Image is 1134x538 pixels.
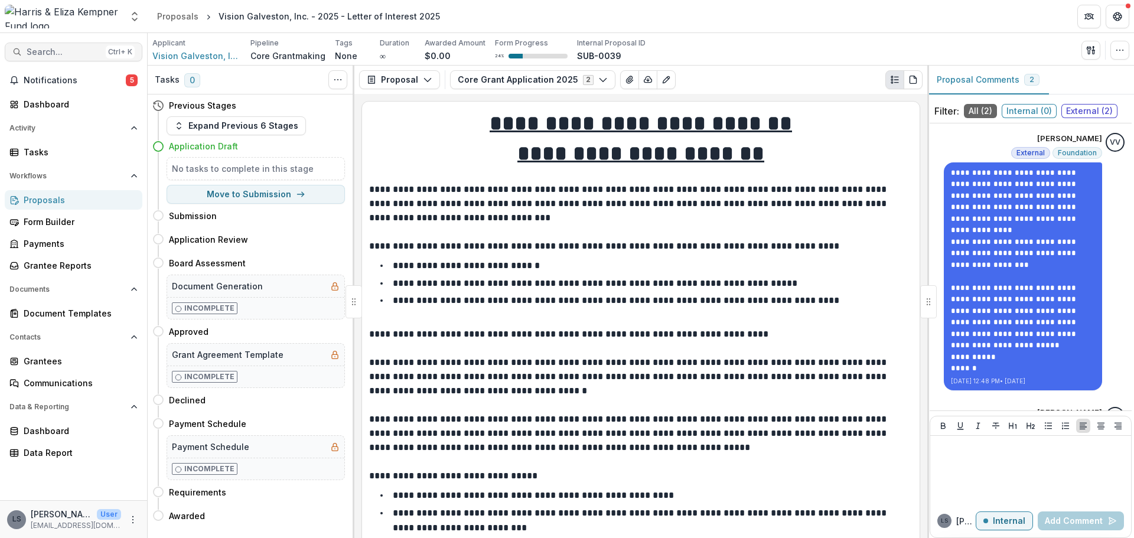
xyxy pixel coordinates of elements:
button: Italicize [971,419,985,433]
p: Pipeline [250,38,279,48]
span: External ( 2 ) [1061,104,1117,118]
span: 2 [1029,76,1034,84]
button: Underline [953,419,967,433]
p: Applicant [152,38,185,48]
span: Contacts [9,333,126,341]
span: External [1016,149,1045,157]
p: Internal [993,516,1025,526]
button: Open Documents [5,280,142,299]
div: Data Report [24,446,133,459]
div: Grantee Reports [24,259,133,272]
span: 5 [126,74,138,86]
button: Proposal Comments [927,66,1049,94]
nav: breadcrumb [152,8,445,25]
p: [DATE] 12:48 PM • [DATE] [951,377,1095,386]
button: Internal [976,511,1033,530]
div: Form Builder [24,216,133,228]
a: Proposals [5,190,142,210]
p: ∞ [380,50,386,62]
div: Payments [24,237,133,250]
button: Heading 2 [1024,419,1038,433]
h4: Awarded [169,510,205,522]
span: All ( 2 ) [964,104,997,118]
button: Get Help [1106,5,1129,28]
div: Dashboard [24,425,133,437]
button: Edit as form [657,70,676,89]
div: Communications [24,377,133,389]
button: Align Center [1094,419,1108,433]
p: Internal Proposal ID [577,38,646,48]
span: Documents [9,285,126,294]
button: Add Comment [1038,511,1124,530]
div: Proposals [24,194,133,206]
button: PDF view [904,70,923,89]
span: Activity [9,124,126,132]
span: Data & Reporting [9,403,126,411]
p: Duration [380,38,409,48]
div: Tasks [24,146,133,158]
a: Proposals [152,8,203,25]
p: Incomplete [184,464,234,474]
button: Core Grant Application 20252 [450,70,615,89]
div: Proposals [157,10,198,22]
p: $0.00 [425,50,451,62]
a: Dashboard [5,421,142,441]
p: SUB-0039 [577,50,621,62]
button: Align Left [1076,419,1090,433]
div: Grantees [24,355,133,367]
a: Grantees [5,351,142,371]
button: Open Activity [5,119,142,138]
div: Vivian Victoria [1110,139,1120,146]
button: Align Right [1111,419,1125,433]
a: Vision Galveston, Inc. [152,50,241,62]
span: Search... [27,47,101,57]
a: Form Builder [5,212,142,231]
div: Document Templates [24,307,133,319]
p: Core Grantmaking [250,50,325,62]
a: Document Templates [5,304,142,323]
p: None [335,50,357,62]
p: Incomplete [184,371,234,382]
p: Form Progress [495,38,548,48]
button: Open Workflows [5,167,142,185]
h5: Grant Agreement Template [172,348,283,361]
button: Open Contacts [5,328,142,347]
h4: Declined [169,394,206,406]
p: [PERSON_NAME] [1037,133,1102,145]
button: Open entity switcher [126,5,143,28]
button: Ordered List [1058,419,1073,433]
button: Partners [1077,5,1101,28]
a: Communications [5,373,142,393]
div: Dashboard [24,98,133,110]
a: Payments [5,234,142,253]
button: Bold [936,419,950,433]
h4: Requirements [169,486,226,498]
button: More [126,513,140,527]
p: Tags [335,38,353,48]
p: [EMAIL_ADDRESS][DOMAIN_NAME] [31,520,121,531]
span: Workflows [9,172,126,180]
span: Foundation [1058,149,1097,157]
div: Lauren Scott [941,518,948,524]
div: Vision Galveston, Inc. - 2025 - Letter of Interest 2025 [219,10,440,22]
p: [PERSON_NAME] [1037,407,1102,419]
a: Grantee Reports [5,256,142,275]
a: Dashboard [5,94,142,114]
button: Strike [989,419,1003,433]
a: Data Report [5,443,142,462]
button: View Attached Files [620,70,639,89]
button: Plaintext view [885,70,904,89]
span: Notifications [24,76,126,86]
button: Search... [5,43,142,61]
p: 24 % [495,52,504,60]
h5: Payment Schedule [172,441,249,453]
span: Internal ( 0 ) [1002,104,1057,118]
button: Heading 1 [1006,419,1020,433]
button: Notifications5 [5,71,142,90]
h4: Approved [169,325,208,338]
h4: Payment Schedule [169,418,246,430]
p: User [97,509,121,520]
button: Open Data & Reporting [5,397,142,416]
img: Harris & Eliza Kempner Fund logo [5,5,122,28]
